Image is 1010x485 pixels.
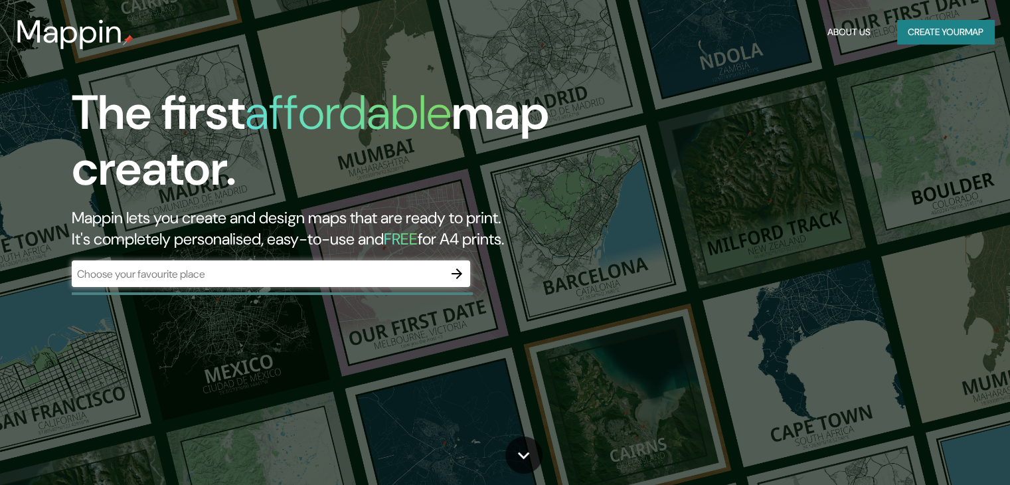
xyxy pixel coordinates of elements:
h3: Mappin [16,13,123,50]
h5: FREE [384,229,418,249]
button: Create yourmap [897,20,994,45]
input: Choose your favourite place [72,266,444,282]
img: mappin-pin [123,35,133,45]
iframe: Help widget launcher [892,433,995,470]
h1: The first map creator. [72,85,577,207]
h2: Mappin lets you create and design maps that are ready to print. It's completely personalised, eas... [72,207,577,250]
h1: affordable [245,82,452,144]
button: About Us [822,20,876,45]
